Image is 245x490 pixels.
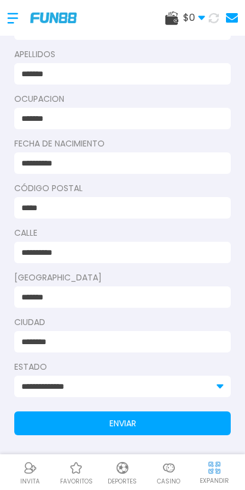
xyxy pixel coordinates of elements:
[69,461,83,475] img: Casino Favoritos
[60,477,93,486] p: favoritos
[157,477,180,486] p: Casino
[14,411,231,435] button: ENVIAR
[20,477,40,486] p: INVITA
[14,227,231,239] label: Calle
[14,48,231,61] label: Apellidos
[108,477,137,486] p: Deportes
[14,93,231,105] label: Ocupacion
[14,361,231,373] label: Estado
[162,461,176,475] img: Casino
[30,13,77,23] img: Company Logo
[14,182,231,195] label: Código Postal
[200,476,229,485] p: EXPANDIR
[7,459,54,486] a: ReferralReferralINVITA
[146,459,192,486] a: CasinoCasinoCasino
[23,461,37,475] img: Referral
[115,461,130,475] img: Deportes
[99,459,146,486] a: DeportesDeportesDeportes
[207,460,222,475] img: hide
[183,11,205,25] span: $ 0
[14,138,231,150] label: Fecha de Nacimiento
[14,271,231,284] label: [GEOGRAPHIC_DATA]
[14,316,231,329] label: Ciudad
[54,459,100,486] a: Casino FavoritosCasino Favoritosfavoritos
